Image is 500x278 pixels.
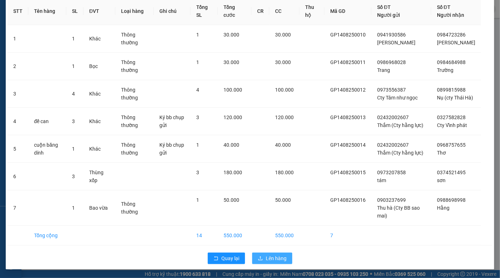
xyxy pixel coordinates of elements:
[28,226,66,245] td: Tổng cộng
[330,197,366,203] span: GP1408250016
[437,114,466,120] span: 0327582828
[196,32,199,38] span: 1
[28,135,66,163] td: cuộn băng dính
[252,253,292,264] button: uploadLên hàng
[377,67,390,73] span: Trang
[275,87,294,93] span: 100.000
[330,87,366,93] span: GP1408250012
[83,80,115,108] td: Khác
[330,114,366,120] span: GP1408250013
[275,114,294,120] span: 120.000
[213,256,218,262] span: rollback
[324,226,371,245] td: 7
[377,142,409,148] span: 02432002607
[83,25,115,53] td: Khác
[221,254,239,262] span: Quay lại
[72,174,75,179] span: 3
[208,253,245,264] button: rollbackQuay lại
[223,32,239,38] span: 30.000
[377,150,423,156] span: Thắm (Cty hằng lực)
[8,190,28,226] td: 7
[377,177,386,183] span: tám
[223,59,239,65] span: 30.000
[8,25,28,53] td: 1
[196,59,199,65] span: 1
[83,135,115,163] td: Khác
[437,59,466,65] span: 0984684988
[377,170,406,175] span: 0973207858
[258,256,263,262] span: upload
[223,197,239,203] span: 50.000
[437,40,475,45] span: [PERSON_NAME]
[83,190,115,226] td: Bao vừa
[377,87,406,93] span: 0973556387
[223,142,239,148] span: 40.000
[437,205,449,211] span: Hằng
[115,80,154,108] td: Thông thường
[223,170,242,175] span: 180.000
[437,95,473,101] span: Nụ (cty Thái Hà)
[275,59,291,65] span: 30.000
[437,170,466,175] span: 0374521495
[218,226,251,245] td: 550.000
[196,197,199,203] span: 1
[437,4,451,10] span: Số ĐT
[8,135,28,163] td: 5
[72,146,75,152] span: 1
[8,80,28,108] td: 3
[275,197,291,203] span: 50.000
[437,67,453,73] span: Trường
[191,226,218,245] td: 14
[377,95,418,101] span: Cty Tâm như ngọc
[330,142,366,148] span: GP1408250014
[115,108,154,135] td: Thông thường
[377,122,423,128] span: Thắm (Cty hằng lực)
[159,142,184,156] span: Ký bb chụp gửi
[377,197,406,203] span: 0903237699
[223,87,242,93] span: 100.000
[275,32,291,38] span: 30.000
[72,205,75,211] span: 1
[223,114,242,120] span: 120.000
[377,59,406,65] span: 0986968028
[437,87,466,93] span: 0899815988
[196,170,199,175] span: 3
[377,40,415,45] span: [PERSON_NAME]
[437,32,466,38] span: 0984723286
[377,4,391,10] span: Số ĐT
[28,108,66,135] td: đề can
[275,142,291,148] span: 40.000
[437,150,446,156] span: Thơ
[83,53,115,80] td: Bọc
[115,25,154,53] td: Thông thường
[437,122,467,128] span: Cty Vĩnh phát
[115,135,154,163] td: Thông thường
[8,163,28,190] td: 6
[8,53,28,80] td: 2
[377,114,409,120] span: 02432002607
[437,142,466,148] span: 0968757655
[196,87,199,93] span: 4
[72,91,75,97] span: 4
[275,170,294,175] span: 180.000
[266,254,287,262] span: Lên hàng
[437,177,446,183] span: sơn
[72,63,75,69] span: 1
[115,53,154,80] td: Thông thường
[330,170,366,175] span: GP1408250015
[330,32,366,38] span: GP1408250010
[83,163,115,190] td: Thùng xốp
[196,114,199,120] span: 3
[72,118,75,124] span: 3
[377,205,420,219] span: Thu hà (Cty BB sao mai)
[196,142,199,148] span: 1
[8,108,28,135] td: 4
[377,32,406,38] span: 0941930586
[83,108,115,135] td: Khác
[330,59,366,65] span: GP1408250011
[377,12,400,18] span: Người gửi
[437,197,466,203] span: 0988698998
[437,12,464,18] span: Người nhận
[269,226,299,245] td: 550.000
[159,114,184,128] span: Ký bb chụp gửi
